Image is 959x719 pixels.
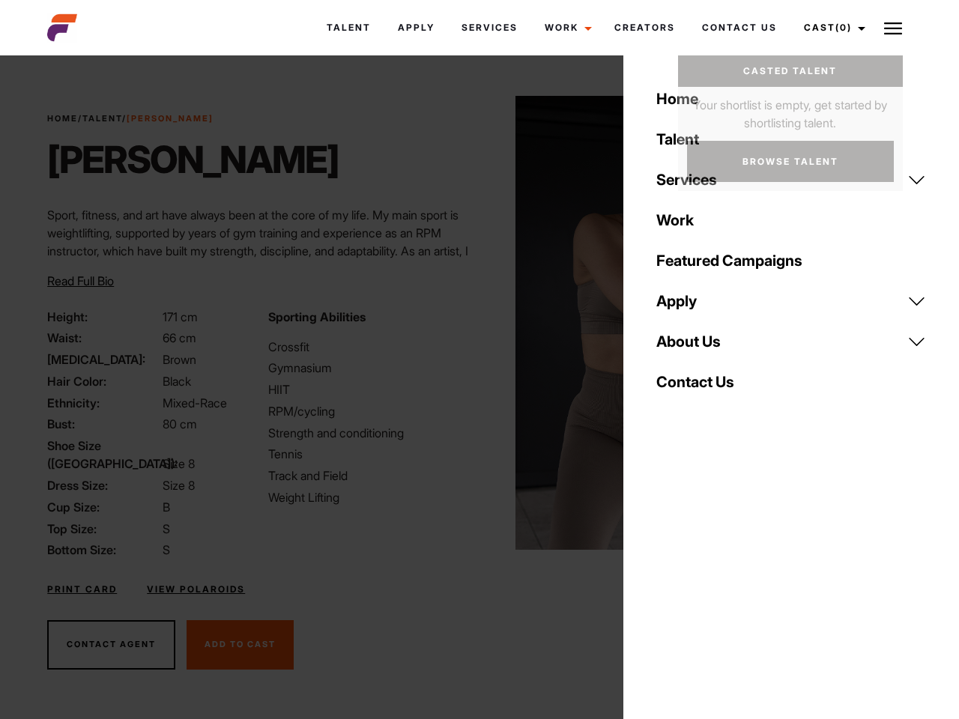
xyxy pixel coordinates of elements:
span: Mixed-Race [163,395,227,410]
li: RPM/cycling [268,402,471,420]
strong: Sporting Abilities [268,309,366,324]
span: S [163,521,170,536]
a: About Us [647,321,935,362]
p: Sport, fitness, and art have always been at the core of my life. My main sport is weightlifting, ... [47,206,471,296]
a: Contact Us [689,7,790,48]
span: Size 8 [163,456,195,471]
span: Black [163,374,191,389]
li: Weight Lifting [268,488,471,506]
span: Brown [163,352,196,367]
span: Bottom Size: [47,541,160,559]
a: Talent [82,113,122,124]
span: Top Size: [47,520,160,538]
li: Crossfit [268,338,471,356]
span: (0) [835,22,852,33]
a: Apply [384,7,448,48]
button: Add To Cast [187,620,294,670]
a: Work [647,200,935,240]
a: Talent [313,7,384,48]
span: [MEDICAL_DATA]: [47,351,160,368]
h1: [PERSON_NAME] [47,137,339,182]
a: Services [448,7,531,48]
button: Read Full Bio [47,272,114,290]
li: Strength and conditioning [268,424,471,442]
span: Waist: [47,329,160,347]
li: Gymnasium [268,359,471,377]
span: S [163,542,170,557]
a: Apply [647,281,935,321]
li: Track and Field [268,467,471,485]
span: Ethnicity: [47,394,160,412]
a: Home [47,113,78,124]
span: 66 cm [163,330,196,345]
a: Home [647,79,935,119]
a: View Polaroids [147,583,245,596]
a: Print Card [47,583,117,596]
a: Talent [647,119,935,160]
a: Cast(0) [790,7,874,48]
a: Featured Campaigns [647,240,935,281]
span: Read Full Bio [47,273,114,288]
strong: [PERSON_NAME] [127,113,214,124]
img: cropped-aefm-brand-fav-22-square.png [47,13,77,43]
p: Your shortlist is empty, get started by shortlisting talent. [678,87,903,132]
span: Add To Cast [205,639,276,649]
li: HIIT [268,380,471,398]
span: Hair Color: [47,372,160,390]
img: Burger icon [884,19,902,37]
span: Height: [47,308,160,326]
a: Contact Us [647,362,935,402]
a: Creators [601,7,689,48]
li: Tennis [268,445,471,463]
a: Casted Talent [678,55,903,87]
a: Browse Talent [687,141,894,182]
a: Work [531,7,601,48]
span: Bust: [47,415,160,433]
span: 80 cm [163,416,197,431]
a: Services [647,160,935,200]
span: B [163,500,170,515]
span: Shoe Size ([GEOGRAPHIC_DATA]): [47,437,160,473]
button: Contact Agent [47,620,175,670]
span: Dress Size: [47,476,160,494]
span: 171 cm [163,309,198,324]
span: Size 8 [163,478,195,493]
span: / / [47,112,214,125]
span: Cup Size: [47,498,160,516]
